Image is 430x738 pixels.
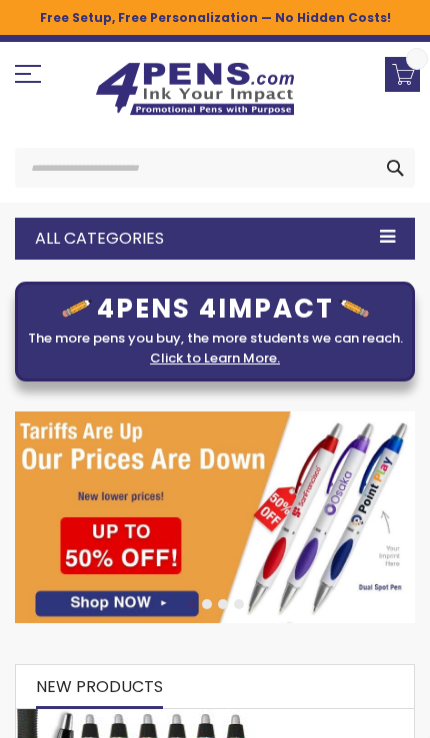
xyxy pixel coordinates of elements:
img: p_icon_rotate.png [339,300,369,318]
img: p_icon.png [62,300,92,318]
img: 4Pens Custom Pens and Promotional Products [95,62,295,116]
a: The Barton Custom Pens Special Offer [16,708,255,725]
a: Click to Learn More. [150,349,280,369]
span: New Products [36,675,163,698]
div: 4PENS 4IMPACT [26,295,404,324]
div: The more pens you buy, the more students we can reach. [26,329,404,369]
img: /cheap-promotional-products.html [15,411,415,624]
div: All Categories [15,218,415,260]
